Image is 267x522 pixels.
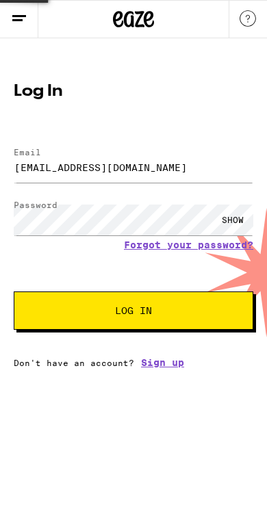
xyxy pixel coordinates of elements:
[14,83,253,100] h1: Log In
[14,152,253,183] input: Email
[14,148,41,157] label: Email
[212,205,253,235] div: SHOW
[14,200,58,209] label: Password
[115,306,152,315] span: Log In
[124,239,253,250] a: Forgot your password?
[14,357,253,368] div: Don't have an account?
[141,357,184,368] a: Sign up
[14,291,253,330] button: Log In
